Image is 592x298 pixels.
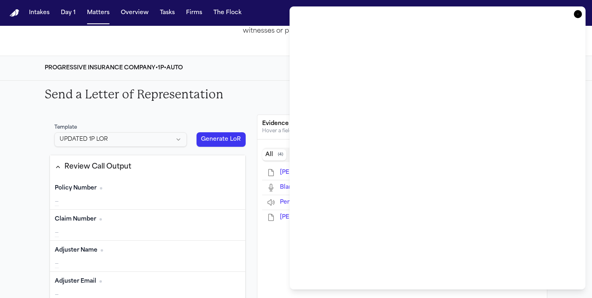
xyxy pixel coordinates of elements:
[280,184,374,190] span: Blank Client-Paralegal Transcript
[280,199,323,205] span: Pending Digest
[262,149,286,160] button: All documents
[262,120,542,128] div: Evidence & Documents
[280,169,507,175] span: A. Chatman - Police Report Request to Atlanta PD - 10.10.25
[100,187,102,190] span: No citation
[55,292,59,298] span: —
[286,61,347,75] button: Review Details
[157,6,178,20] button: Tasks
[64,162,131,172] div: Review Call Output
[280,213,395,221] button: Open A. Chatman - Intake Form - 10.9.25
[210,6,245,20] button: The Flock
[99,280,102,283] span: No citation
[54,124,187,131] div: Template
[280,169,507,177] button: Open A. Chatman - Police Report Request to Atlanta PD - 10.10.25
[280,214,395,220] span: A. Chatman - Intake Form - 10.9.25
[50,160,245,174] button: Review Call Output
[55,230,59,236] span: —
[286,149,325,160] button: Related documents
[197,132,246,147] button: Generate LoR
[58,6,79,20] button: Day 1
[10,9,19,17] img: Finch Logo
[262,128,542,134] div: Hover a field on the left to jump here
[55,261,59,267] span: —
[50,210,245,241] div: Claim Number (required)
[26,6,53,20] button: Intakes
[10,9,19,17] a: Home
[45,64,183,72] div: PROGRESSIVE INSURANCE COMPANY • 1P • AUTO
[55,277,96,285] span: Adjuster Email
[183,6,205,20] button: Firms
[45,87,224,102] h2: Send a Letter of Representation
[55,199,59,205] span: —
[84,6,113,20] button: Matters
[50,241,245,272] div: Adjuster Name (required)
[118,6,152,20] button: Overview
[55,246,97,254] span: Adjuster Name
[55,184,97,192] span: Policy Number
[280,198,323,206] button: Open Pending Digest
[101,249,103,252] span: No citation
[262,144,542,225] div: Document browser
[300,17,575,279] iframe: LoR Preview
[50,179,245,210] div: Policy Number (required)
[55,215,96,223] span: Claim Number
[280,183,374,192] button: Open Blank Client-Paralegal Transcript
[54,132,187,147] button: Select LoR template
[99,218,102,221] span: No citation
[278,152,283,158] span: ( 4 )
